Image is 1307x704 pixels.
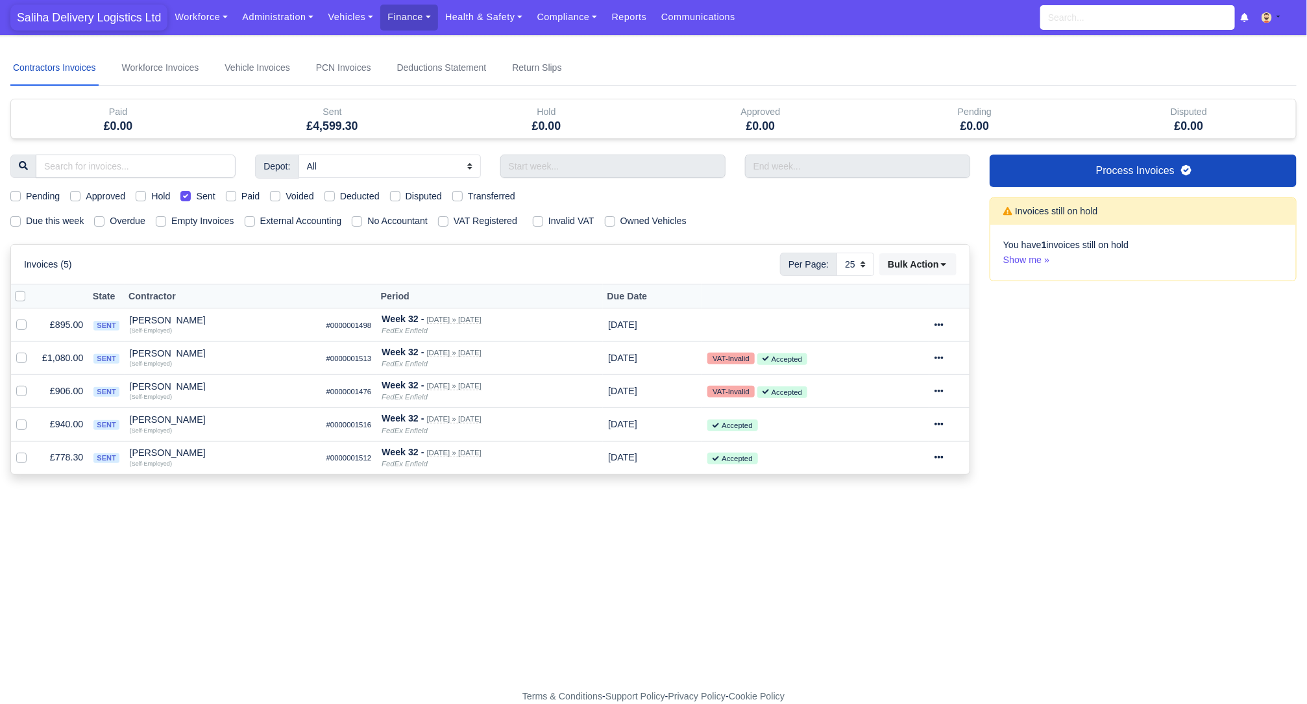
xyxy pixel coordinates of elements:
i: FedEx Enfield [382,327,428,334]
label: VAT Registered [454,214,517,229]
span: 1 day from now [608,386,637,396]
small: (Self-Employed) [130,460,172,467]
input: Start week... [500,155,726,178]
div: Paid [21,105,215,119]
div: Hold [439,99,653,138]
div: Disputed [1092,105,1286,119]
div: Pending [868,99,1082,138]
small: #0000001512 [326,454,372,462]
span: sent [93,354,119,364]
label: Disputed [406,189,442,204]
span: Saliha Delivery Logistics Ltd [10,5,167,31]
div: [PERSON_NAME] [130,349,316,358]
div: Hold [449,105,644,119]
strong: Week 32 - [382,347,424,357]
i: FedEx Enfield [382,427,428,434]
iframe: Chat Widget [1242,642,1307,704]
small: (Self-Employed) [130,394,172,400]
span: sent [93,420,119,430]
span: Depot: [255,155,299,178]
small: Accepted [757,386,807,398]
label: Pending [26,189,60,204]
label: Empty Invoices [171,214,234,229]
a: Support Policy [605,691,665,701]
div: Approved [653,99,868,138]
small: #0000001513 [326,355,372,362]
div: Approved [663,105,858,119]
strong: 1 [1042,240,1047,250]
th: Due Date [603,284,702,308]
label: Paid [241,189,260,204]
th: State [88,284,124,308]
i: FedEx Enfield [382,393,428,401]
small: [DATE] » [DATE] [427,349,482,357]
h5: £4,599.30 [235,119,430,133]
input: End week... [745,155,970,178]
small: #0000001498 [326,321,372,329]
a: Administration [235,5,321,30]
h5: £0.00 [449,119,644,133]
h5: £0.00 [663,119,858,133]
label: Invalid VAT [548,214,594,229]
div: - - - [284,689,1023,704]
span: sent [93,387,119,397]
span: sent [93,321,119,331]
small: [DATE] » [DATE] [427,382,482,390]
label: Owned Vehicles [620,214,687,229]
a: Contractors Invoices [10,51,99,86]
label: No Accountant [367,214,428,229]
div: Disputed [1082,99,1296,138]
a: Workforce [167,5,235,30]
label: Overdue [110,214,145,229]
label: Approved [86,189,125,204]
a: Terms & Conditions [522,691,602,701]
span: Per Page: [780,253,837,276]
div: [PERSON_NAME] [130,382,316,391]
th: Period [376,284,603,308]
a: Vehicles [321,5,380,30]
div: Paid [11,99,225,138]
h5: £0.00 [21,119,215,133]
a: Compliance [530,5,604,30]
a: Cookie Policy [729,691,785,701]
small: (Self-Employed) [130,360,172,367]
td: £906.00 [37,375,88,408]
span: 1 day from now [608,320,637,330]
div: [PERSON_NAME] [130,316,316,325]
i: FedEx Enfield [382,460,428,468]
div: Sent [225,99,439,138]
strong: Week 32 - [382,447,424,457]
div: Pending [877,105,1072,119]
span: 1 day from now [608,419,637,429]
strong: Week 32 - [382,380,424,390]
label: External Accounting [260,214,342,229]
button: Bulk Action [879,253,957,275]
small: (Self-Employed) [130,427,172,434]
small: Accepted [707,420,757,431]
span: 1 day from now [608,452,637,462]
small: #0000001476 [326,388,372,396]
a: Communications [654,5,743,30]
small: [DATE] » [DATE] [427,415,482,423]
span: sent [93,453,119,463]
td: £778.30 [37,441,88,474]
th: Contractor [125,284,321,308]
small: Accepted [757,353,807,365]
label: Hold [151,189,170,204]
small: VAT-Invalid [707,353,754,364]
a: Deductions Statement [395,51,489,86]
td: £940.00 [37,408,88,441]
td: £895.00 [37,308,88,342]
label: Voided [286,189,314,204]
label: Sent [196,189,215,204]
h6: Invoices (5) [24,259,72,270]
div: [PERSON_NAME] [130,415,316,424]
a: Privacy Policy [668,691,726,701]
a: PCN Invoices [313,51,374,86]
h5: £0.00 [1092,119,1286,133]
small: [DATE] » [DATE] [427,449,482,457]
